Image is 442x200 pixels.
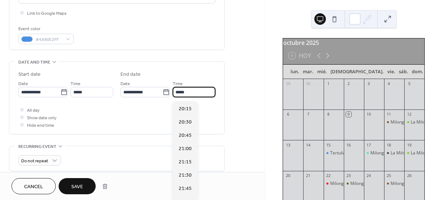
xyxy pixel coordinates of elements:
[173,80,183,88] span: Time
[120,80,130,88] span: Date
[326,81,331,87] div: 1
[346,112,351,117] div: 9
[386,65,397,79] div: vie.
[179,132,192,139] span: 20:45
[27,114,56,122] span: Show date only
[70,80,81,88] span: Time
[391,150,436,156] div: La Milonga del Sábado
[305,142,311,148] div: 14
[12,178,56,194] button: Cancel
[370,150,425,156] div: Milonga A [PERSON_NAME]
[366,142,372,148] div: 17
[179,105,192,113] span: 20:15
[71,183,83,191] span: Save
[18,59,50,66] span: Date and time
[406,112,412,117] div: 12
[27,107,40,114] span: All day
[285,112,291,117] div: 6
[315,65,329,79] div: mié.
[344,181,364,187] div: Milonga La Malajunta
[285,142,291,148] div: 13
[285,173,291,178] div: 20
[346,142,351,148] div: 16
[283,38,424,47] div: octubre 2025
[326,142,331,148] div: 15
[366,112,372,117] div: 10
[27,122,54,129] span: Hide end time
[36,36,62,43] span: #4A90E2FF
[326,173,331,178] div: 22
[330,181,365,187] div: Milonga La Pituca
[386,142,392,148] div: 18
[27,10,67,17] span: Link to Google Maps
[366,173,372,178] div: 24
[391,181,432,187] div: Milonga La Baldosita
[301,65,315,79] div: mar.
[384,150,404,156] div: La Milonga del Sábado
[289,65,301,79] div: lun.
[179,172,192,179] span: 21:30
[179,145,192,153] span: 21:00
[326,112,331,117] div: 8
[18,80,28,88] span: Date
[384,181,404,187] div: Milonga La Baldosita
[18,25,72,33] div: Event color
[346,173,351,178] div: 23
[305,112,311,117] div: 7
[285,81,291,87] div: 29
[397,65,410,79] div: sáb.
[404,150,424,156] div: La Milonga de Lola
[18,143,56,150] span: Recurring event
[364,150,384,156] div: Milonga A les Amigues
[18,71,41,78] div: Start date
[386,81,392,87] div: 4
[406,173,412,178] div: 26
[120,71,141,78] div: End date
[324,181,344,187] div: Milonga La Pituca
[324,150,344,156] div: Tertulia Bailable
[21,157,48,165] span: Do not repeat
[350,181,393,187] div: Milonga La Malajunta
[305,173,311,178] div: 21
[305,81,311,87] div: 30
[179,118,192,126] span: 20:30
[24,183,43,191] span: Cancel
[59,178,96,194] button: Save
[406,142,412,148] div: 19
[179,158,192,166] span: 21:15
[330,150,363,156] div: Tertulia Bailable
[391,119,432,125] div: Milonga La Baldosita
[386,112,392,117] div: 11
[386,173,392,178] div: 25
[346,81,351,87] div: 2
[329,65,386,79] div: [DEMOGRAPHIC_DATA].
[404,119,424,125] div: La Milonga de Lola
[384,119,404,125] div: Milonga La Baldosita
[366,81,372,87] div: 3
[406,81,412,87] div: 5
[179,185,192,192] span: 21:45
[410,65,425,79] div: dom.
